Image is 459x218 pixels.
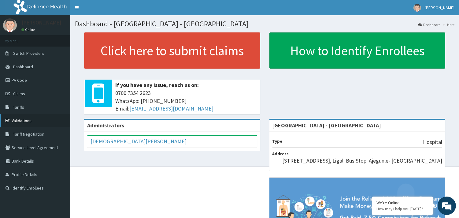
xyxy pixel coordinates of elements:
span: Tariff Negotiation [13,131,44,137]
p: How may I help you today? [376,206,428,212]
a: Click here to submit claims [84,32,260,69]
span: Switch Providers [13,51,44,56]
a: [DEMOGRAPHIC_DATA][PERSON_NAME] [91,138,187,145]
span: Tariffs [13,104,24,110]
li: Here [441,22,454,27]
img: User Image [413,4,421,12]
b: Address [272,151,289,156]
p: Hospital [423,138,442,146]
p: [STREET_ADDRESS], Ligali Bus Stop. Ajegunle- [GEOGRAPHIC_DATA] [282,157,442,165]
p: [PERSON_NAME] [21,20,61,25]
h1: Dashboard - [GEOGRAPHIC_DATA] - [GEOGRAPHIC_DATA] [75,20,454,28]
img: User Image [3,18,17,32]
a: Dashboard [418,22,441,27]
span: [PERSON_NAME] [425,5,454,10]
span: Dashboard [13,64,33,70]
span: 0700 7354 2623 WhatsApp: [PHONE_NUMBER] Email: [115,89,257,113]
strong: [GEOGRAPHIC_DATA] - [GEOGRAPHIC_DATA] [272,122,381,129]
div: We're Online! [376,200,428,205]
b: Type [272,138,283,144]
a: Online [21,28,36,32]
a: How to Identify Enrollees [269,32,446,69]
b: Administrators [87,122,124,129]
a: [EMAIL_ADDRESS][DOMAIN_NAME] [129,105,213,112]
b: If you have any issue, reach us on: [115,81,199,88]
span: Claims [13,91,25,96]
